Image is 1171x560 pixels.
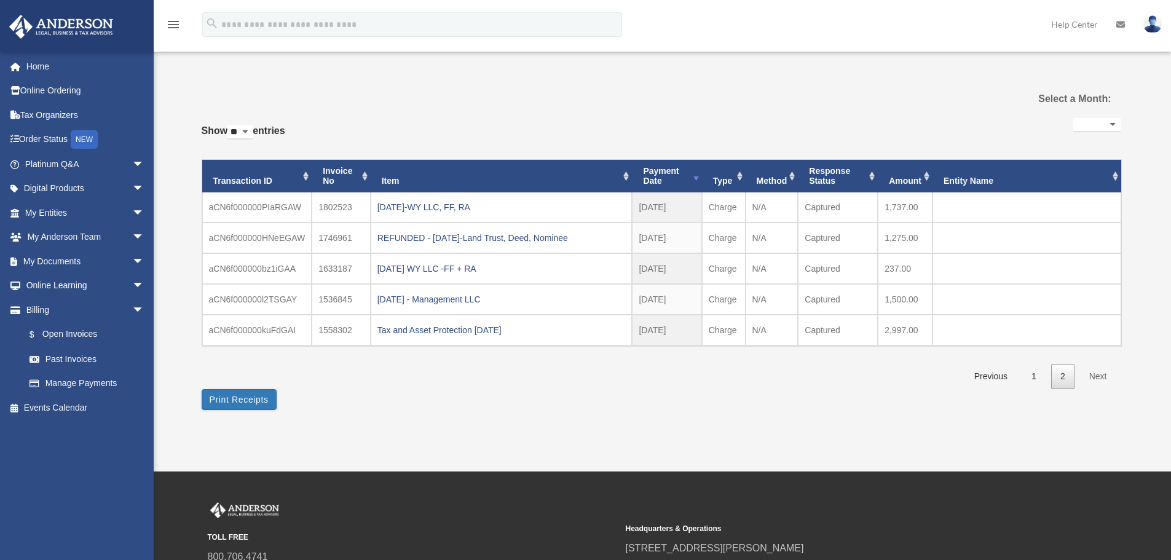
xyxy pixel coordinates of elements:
span: arrow_drop_down [132,274,157,299]
a: Manage Payments [17,371,163,396]
a: Billingarrow_drop_down [9,298,163,322]
span: $ [36,327,42,342]
a: Online Ordering [9,79,163,103]
img: Anderson Advisors Platinum Portal [208,502,282,518]
td: N/A [746,315,798,345]
td: 1558302 [312,315,371,345]
div: Tax and Asset Protection [DATE] [377,321,626,339]
td: aCN6f000000l2TSGAY [202,284,312,315]
img: Anderson Advisors Platinum Portal [6,15,117,39]
a: Platinum Q&Aarrow_drop_down [9,152,163,176]
small: Headquarters & Operations [626,523,1035,535]
span: arrow_drop_down [132,249,157,274]
td: [DATE] [632,253,701,284]
a: My Entitiesarrow_drop_down [9,200,163,225]
th: Invoice No: activate to sort column ascending [312,160,371,193]
span: arrow_drop_down [132,225,157,250]
select: Showentries [227,125,253,140]
td: aCN6f000000kuFdGAI [202,315,312,345]
a: Home [9,54,163,79]
i: search [205,17,219,30]
td: Charge [702,192,746,223]
td: N/A [746,223,798,253]
a: 2 [1051,364,1074,389]
img: User Pic [1143,15,1162,33]
label: Select a Month: [976,90,1111,108]
span: arrow_drop_down [132,152,157,177]
td: [DATE] [632,223,701,253]
td: 1802523 [312,192,371,223]
div: [DATE] WY LLC -FF + RA [377,260,626,277]
td: 1,737.00 [878,192,932,223]
td: 1,500.00 [878,284,932,315]
i: menu [166,17,181,32]
a: Events Calendar [9,395,163,420]
a: menu [166,22,181,32]
td: N/A [746,284,798,315]
a: Tax Organizers [9,103,163,127]
th: Response Status: activate to sort column ascending [798,160,878,193]
span: arrow_drop_down [132,200,157,226]
a: Order StatusNEW [9,127,163,152]
th: Item: activate to sort column ascending [371,160,633,193]
a: Digital Productsarrow_drop_down [9,176,163,201]
td: N/A [746,192,798,223]
td: Charge [702,253,746,284]
td: 1633187 [312,253,371,284]
td: 1536845 [312,284,371,315]
td: 1,275.00 [878,223,932,253]
a: $Open Invoices [17,322,163,347]
th: Transaction ID: activate to sort column ascending [202,160,312,193]
small: TOLL FREE [208,531,617,544]
td: [DATE] [632,315,701,345]
a: 1 [1022,364,1046,389]
div: [DATE]-WY LLC, FF, RA [377,199,626,216]
a: My Anderson Teamarrow_drop_down [9,225,163,250]
td: 1746961 [312,223,371,253]
th: Type: activate to sort column ascending [702,160,746,193]
td: aCN6f000000HNeEGAW [202,223,312,253]
td: 2,997.00 [878,315,932,345]
label: Show entries [202,122,285,152]
a: Previous [965,364,1017,389]
td: Charge [702,315,746,345]
td: Captured [798,192,878,223]
a: My Documentsarrow_drop_down [9,249,163,274]
th: Payment Date: activate to sort column ascending [632,160,701,193]
th: Method: activate to sort column ascending [746,160,798,193]
a: Online Learningarrow_drop_down [9,274,163,298]
td: Captured [798,223,878,253]
button: Print Receipts [202,389,277,410]
div: REFUNDED - [DATE]-Land Trust, Deed, Nominee [377,229,626,246]
td: N/A [746,253,798,284]
td: [DATE] [632,284,701,315]
th: Amount: activate to sort column ascending [878,160,932,193]
th: Entity Name: activate to sort column ascending [932,160,1121,193]
td: aCN6f000000bz1iGAA [202,253,312,284]
div: NEW [71,130,98,149]
a: Next [1080,364,1116,389]
td: aCN6f000000PIaRGAW [202,192,312,223]
span: arrow_drop_down [132,176,157,202]
div: [DATE] - Management LLC [377,291,626,308]
td: Captured [798,253,878,284]
a: Past Invoices [17,347,157,371]
td: Charge [702,284,746,315]
td: Captured [798,284,878,315]
td: [DATE] [632,192,701,223]
a: [STREET_ADDRESS][PERSON_NAME] [626,543,804,553]
td: 237.00 [878,253,932,284]
span: arrow_drop_down [132,298,157,323]
td: Charge [702,223,746,253]
td: Captured [798,315,878,345]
